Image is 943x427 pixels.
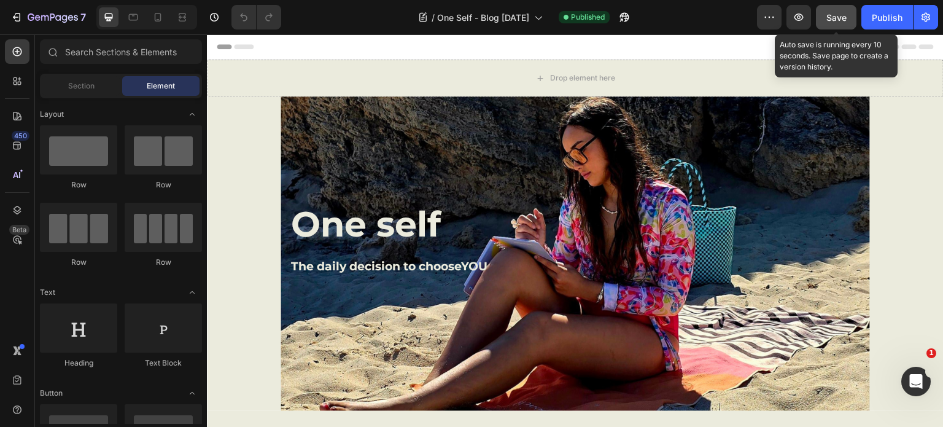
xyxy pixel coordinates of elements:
[40,109,64,120] span: Layout
[40,179,117,190] div: Row
[74,62,663,377] div: Background Image
[182,104,202,124] span: Toggle open
[437,11,529,24] span: One Self - Blog [DATE]
[5,5,91,29] button: 7
[254,225,281,239] strong: YOU
[182,283,202,302] span: Toggle open
[74,62,663,377] div: Overlay
[9,225,29,235] div: Beta
[861,5,913,29] button: Publish
[40,388,63,399] span: Button
[343,39,408,49] div: Drop element here
[182,383,202,403] span: Toggle open
[125,179,202,190] div: Row
[83,166,654,214] h2: One self
[40,287,55,298] span: Text
[872,11,902,24] div: Publish
[84,225,653,240] p: The daily decision to choose
[40,257,117,268] div: Row
[40,39,202,64] input: Search Sections & Elements
[826,12,847,23] span: Save
[926,348,936,358] span: 1
[901,367,931,396] iframe: Intercom live chat
[207,34,943,427] iframe: Design area
[432,11,435,24] span: /
[125,257,202,268] div: Row
[12,131,29,141] div: 450
[571,12,605,23] span: Published
[40,358,117,369] div: Heading
[231,5,281,29] div: Undo/Redo
[816,5,856,29] button: Save
[147,80,175,92] span: Element
[80,10,86,25] p: 7
[125,358,202,369] div: Text Block
[68,80,95,92] span: Section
